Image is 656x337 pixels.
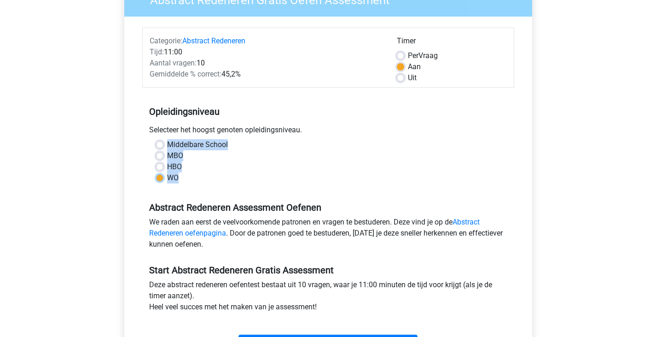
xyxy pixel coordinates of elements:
[182,36,245,45] a: Abstract Redeneren
[408,51,418,60] span: Per
[150,36,182,45] span: Categorie:
[142,217,514,254] div: We raden aan eerst de veelvoorkomende patronen en vragen te bestuderen. Deze vind je op de . Door...
[167,150,183,161] label: MBO
[167,139,228,150] label: Middelbare School
[397,35,507,50] div: Timer
[150,70,221,78] span: Gemiddelde % correct:
[150,59,197,67] span: Aantal vragen:
[149,102,507,121] h5: Opleidingsniveau
[143,47,390,58] div: 11:00
[150,47,164,56] span: Tijd:
[143,69,390,80] div: 45,2%
[143,58,390,69] div: 10
[408,72,417,83] label: Uit
[408,50,438,61] label: Vraag
[149,265,507,276] h5: Start Abstract Redeneren Gratis Assessment
[142,279,514,316] div: Deze abstract redeneren oefentest bestaat uit 10 vragen, waar je 11:00 minuten de tijd voor krijg...
[167,172,179,183] label: WO
[149,202,507,213] h5: Abstract Redeneren Assessment Oefenen
[408,61,421,72] label: Aan
[167,161,182,172] label: HBO
[142,124,514,139] div: Selecteer het hoogst genoten opleidingsniveau.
